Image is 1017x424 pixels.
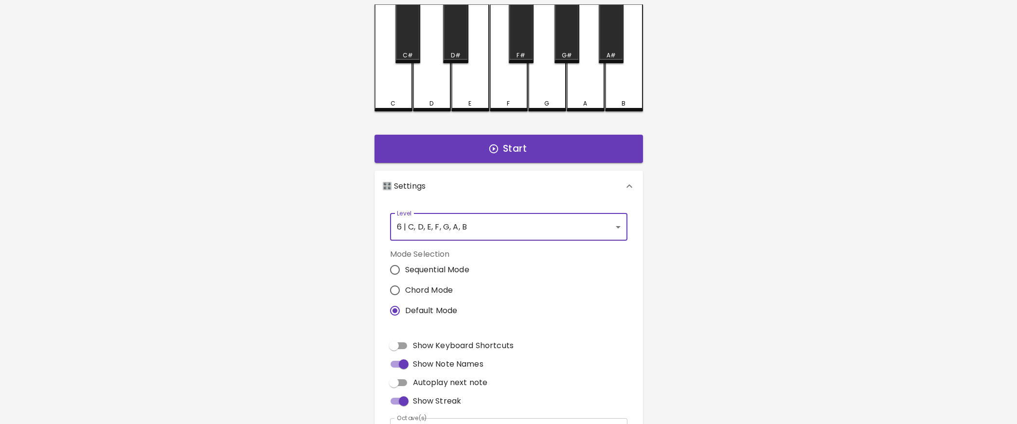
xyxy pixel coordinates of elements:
button: Start [375,135,643,163]
div: G [544,99,549,108]
div: A# [607,51,616,60]
label: Level [397,209,412,217]
div: 6 | C, D, E, F, G, A, B [390,213,627,241]
span: Chord Mode [405,284,453,296]
span: Sequential Mode [405,264,469,276]
span: Show Keyboard Shortcuts [413,340,514,352]
div: E [468,99,471,108]
span: Show Streak [413,395,462,407]
label: Mode Selection [390,248,477,260]
div: F# [517,51,525,60]
div: A [583,99,587,108]
div: B [622,99,625,108]
span: Show Note Names [413,358,483,370]
label: Octave(s) [397,414,428,422]
div: G# [562,51,572,60]
span: Default Mode [405,305,458,317]
div: C# [403,51,413,60]
div: 🎛️ Settings [375,171,643,202]
div: C [391,99,395,108]
p: 🎛️ Settings [382,180,426,192]
span: Autoplay next note [413,377,488,389]
div: D# [451,51,460,60]
div: F [507,99,510,108]
div: D [429,99,433,108]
